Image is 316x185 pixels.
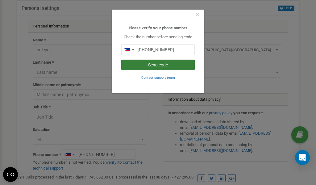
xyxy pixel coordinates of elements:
div: Telephone country code [122,45,136,55]
small: Contact support team [141,76,175,80]
input: 0905 123 4567 [121,44,195,55]
button: Send code [121,60,195,70]
a: Contact support team [141,75,175,80]
span: × [196,11,199,18]
b: Please verify your phone number [129,26,187,30]
p: Check the number before sending code [121,34,195,40]
button: Open CMP widget [3,167,18,182]
div: Open Intercom Messenger [295,150,310,165]
button: Close [196,11,199,18]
